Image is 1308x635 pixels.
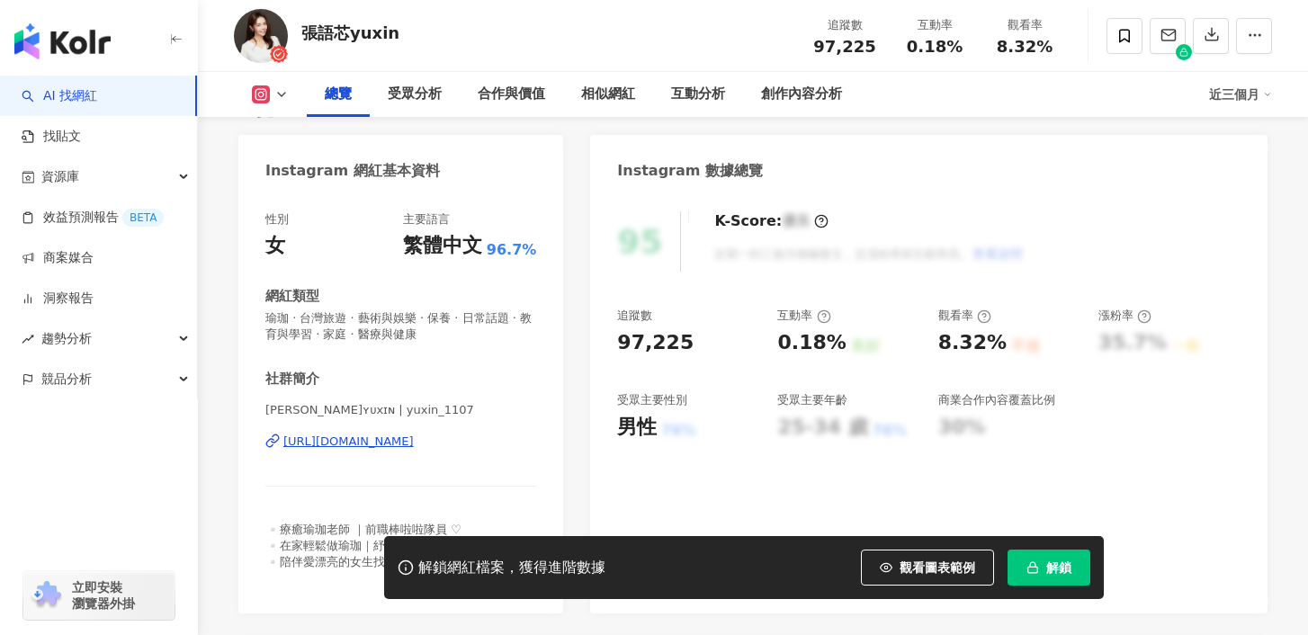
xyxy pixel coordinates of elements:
[1046,560,1071,575] span: 解鎖
[72,579,135,612] span: 立即安裝 瀏覽器外掛
[265,402,536,418] span: [PERSON_NAME]ʏᴜxɪɴ | yuxin_1107
[777,308,830,324] div: 互動率
[41,318,92,359] span: 趨勢分析
[777,392,847,408] div: 受眾主要年齡
[777,329,846,357] div: 0.18%
[1098,308,1151,324] div: 漲粉率
[617,414,657,442] div: 男性
[265,161,440,181] div: Instagram 網紅基本資料
[22,209,164,227] a: 效益預測報告BETA
[997,38,1053,56] span: 8.32%
[938,329,1007,357] div: 8.32%
[990,16,1059,34] div: 觀看率
[581,84,635,105] div: 相似網紅
[478,84,545,105] div: 合作與價值
[1209,80,1272,109] div: 近三個月
[671,84,725,105] div: 互動分析
[938,392,1055,408] div: 商業合作內容覆蓋比例
[487,240,537,260] span: 96.7%
[907,38,963,56] span: 0.18%
[900,16,969,34] div: 互動率
[714,211,829,231] div: K-Score :
[761,84,842,105] div: 創作內容分析
[301,22,399,44] div: 張語芯yuxin
[861,550,994,586] button: 觀看圖表範例
[617,308,652,324] div: 追蹤數
[22,333,34,345] span: rise
[325,84,352,105] div: 總覽
[265,370,319,389] div: 社群簡介
[22,290,94,308] a: 洞察報告
[617,161,763,181] div: Instagram 數據總覽
[1008,550,1090,586] button: 解鎖
[617,329,694,357] div: 97,225
[283,434,414,450] div: [URL][DOMAIN_NAME]
[900,560,975,575] span: 觀看圖表範例
[403,211,450,228] div: 主要語言
[14,23,111,59] img: logo
[811,16,879,34] div: 追蹤數
[265,232,285,260] div: 女
[29,581,64,610] img: chrome extension
[22,128,81,146] a: 找貼文
[938,308,991,324] div: 觀看率
[22,249,94,267] a: 商案媒合
[813,37,875,56] span: 97,225
[265,523,479,634] span: ▫️療癒瑜珈老師 ｜前職棒啦啦隊員 ♡ ▫️在家輕鬆做瑜珈｜紓壓&瘦身好簡單🧘🏼‍♀️ ▫️陪伴愛漂亮的女生找回體態與健康❀ ▫️合作/諮詢⇒線下課程&合作資訊💌 . 📥 工作邀約 子瑞 096...
[265,434,536,450] a: [URL][DOMAIN_NAME]
[403,232,482,260] div: 繁體中文
[265,287,319,306] div: 網紅類型
[41,157,79,197] span: 資源庫
[265,211,289,228] div: 性別
[617,392,687,408] div: 受眾主要性別
[22,87,97,105] a: searchAI 找網紅
[41,359,92,399] span: 競品分析
[388,84,442,105] div: 受眾分析
[23,571,175,620] a: chrome extension立即安裝 瀏覽器外掛
[418,559,605,577] div: 解鎖網紅檔案，獲得進階數據
[265,310,536,343] span: 瑜珈 · 台灣旅遊 · 藝術與娛樂 · 保養 · 日常話題 · 教育與學習 · 家庭 · 醫療與健康
[234,9,288,63] img: KOL Avatar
